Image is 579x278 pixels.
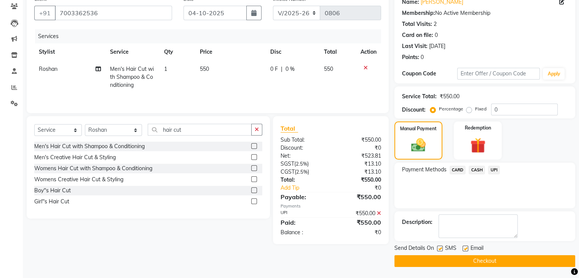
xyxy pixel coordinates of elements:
[319,43,356,61] th: Total
[55,6,172,20] input: Search by Name/Mobile/Email/Code
[402,9,568,17] div: No Active Membership
[331,144,387,152] div: ₹0
[394,244,434,254] span: Send Details On
[434,20,437,28] div: 2
[281,125,298,133] span: Total
[475,105,486,112] label: Fixed
[34,187,71,195] div: Boy''s Hair Cut
[164,66,167,72] span: 1
[407,137,430,153] img: _cash.svg
[110,66,154,88] span: Men's Hair Cut with Shampoo & Conditioning
[402,166,447,174] span: Payment Methods
[331,192,387,201] div: ₹550.00
[275,168,331,176] div: ( )
[281,203,381,209] div: Payments
[34,176,123,184] div: Womens Creative Hair Cut & Styling
[286,65,295,73] span: 0 %
[445,244,456,254] span: SMS
[275,209,331,217] div: UPI
[331,209,387,217] div: ₹550.00
[270,65,278,73] span: 0 F
[296,169,308,175] span: 2.5%
[471,244,483,254] span: Email
[148,124,251,136] input: Search or Scan
[466,136,490,155] img: _gift.svg
[266,43,319,61] th: Disc
[200,66,209,72] span: 550
[429,42,445,50] div: [DATE]
[331,228,387,236] div: ₹0
[340,184,386,192] div: ₹0
[160,43,196,61] th: Qty
[281,168,295,175] span: CGST
[402,93,437,101] div: Service Total:
[356,43,381,61] th: Action
[331,136,387,144] div: ₹550.00
[275,176,331,184] div: Total:
[275,192,331,201] div: Payable:
[457,68,540,80] input: Enter Offer / Coupon Code
[275,152,331,160] div: Net:
[440,93,459,101] div: ₹550.00
[39,66,57,72] span: Roshan
[402,9,435,17] div: Membership:
[469,166,485,174] span: CASH
[394,255,575,267] button: Checkout
[402,106,426,114] div: Discount:
[195,43,266,61] th: Price
[281,65,282,73] span: |
[331,152,387,160] div: ₹523.81
[402,70,457,78] div: Coupon Code
[34,142,145,150] div: Men's Hair Cut with Shampoo & Conditioning
[402,31,433,39] div: Card on file:
[465,125,491,131] label: Redemption
[402,42,427,50] div: Last Visit:
[275,160,331,168] div: ( )
[439,105,463,112] label: Percentage
[543,68,565,80] button: Apply
[402,53,419,61] div: Points:
[488,166,500,174] span: UPI
[324,66,333,72] span: 550
[275,136,331,144] div: Sub Total:
[400,125,437,132] label: Manual Payment
[34,198,69,206] div: Girl''s Hair Cut
[435,31,438,39] div: 0
[275,218,331,227] div: Paid:
[331,218,387,227] div: ₹550.00
[105,43,160,61] th: Service
[281,160,294,167] span: SGST
[275,228,331,236] div: Balance :
[275,144,331,152] div: Discount:
[34,153,116,161] div: Men's Creative Hair Cut & Styling
[331,160,387,168] div: ₹13.10
[331,168,387,176] div: ₹13.10
[296,161,307,167] span: 2.5%
[34,165,152,173] div: Womens Hair Cut with Shampoo & Conditioning
[275,184,340,192] a: Add Tip
[331,176,387,184] div: ₹550.00
[34,43,105,61] th: Stylist
[421,53,424,61] div: 0
[34,6,56,20] button: +91
[402,218,432,226] div: Description:
[450,166,466,174] span: CARD
[402,20,432,28] div: Total Visits:
[35,29,387,43] div: Services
